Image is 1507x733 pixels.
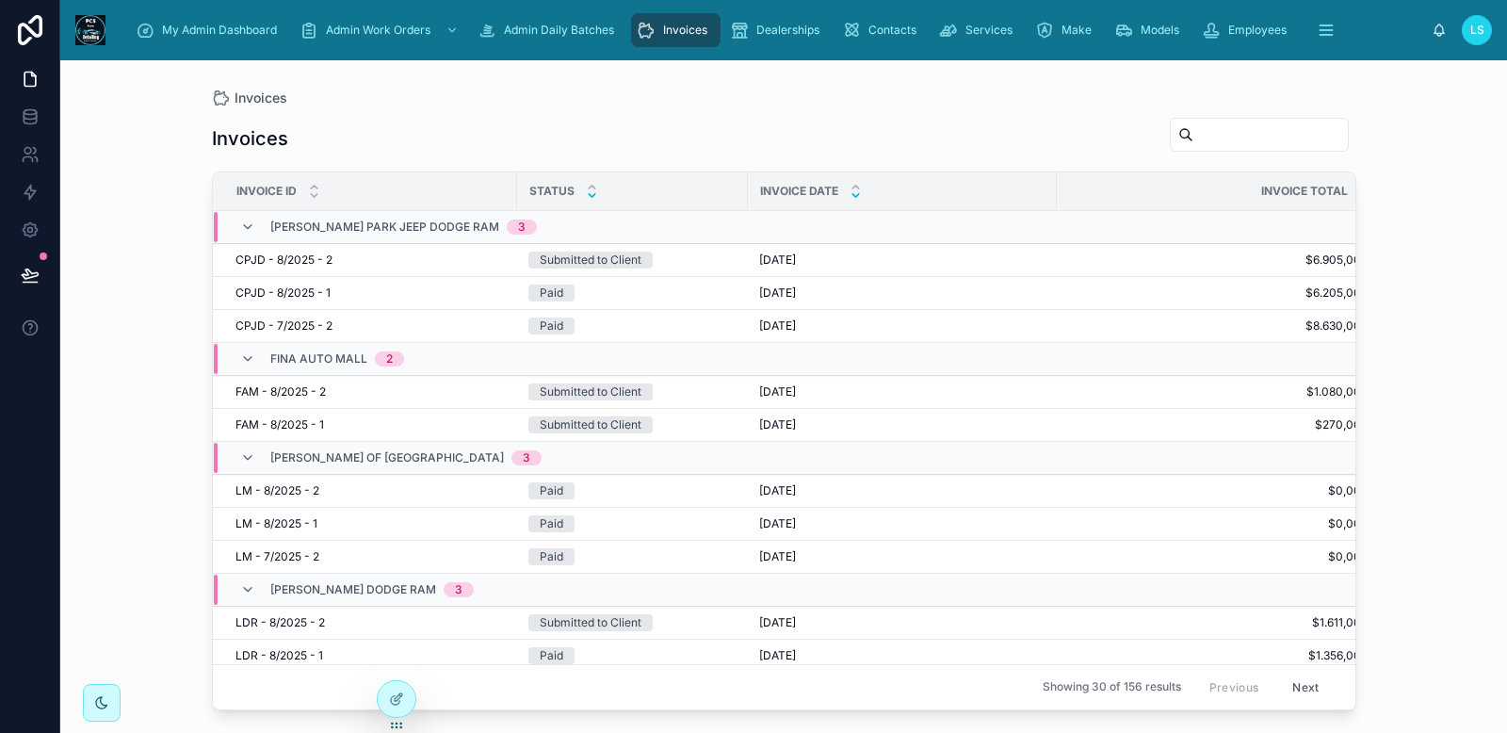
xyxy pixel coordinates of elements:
span: LM - 8/2025 - 1 [235,516,317,531]
a: [DATE] [759,252,1045,268]
span: Contacts [868,23,916,38]
a: $1.356,00 [1058,648,1361,663]
div: Paid [540,515,563,532]
a: Services [933,13,1026,47]
div: Paid [540,318,563,334]
span: [DATE] [759,384,796,399]
a: $0,00 [1058,549,1361,564]
span: [DATE] [759,648,796,663]
span: Invoices [663,23,707,38]
a: FAM - 8/2025 - 1 [235,417,506,432]
span: [PERSON_NAME] Dodge Ram [270,582,436,597]
div: Paid [540,285,563,301]
a: FAM - 8/2025 - 2 [235,384,506,399]
div: 2 [386,351,393,366]
div: 3 [455,582,462,597]
a: Paid [528,318,737,334]
a: Paid [528,647,737,664]
a: Make [1029,13,1105,47]
a: LDR - 8/2025 - 1 [235,648,506,663]
span: FAM - 8/2025 - 1 [235,417,324,432]
div: Submitted to Client [540,383,641,400]
a: Contacts [836,13,930,47]
span: CPJD - 7/2025 - 2 [235,318,332,334]
span: My Admin Dashboard [162,23,277,38]
a: $0,00 [1058,516,1361,531]
a: Admin Daily Batches [472,13,627,47]
a: Employees [1196,13,1300,47]
span: Dealerships [756,23,819,38]
a: Invoices [212,89,287,107]
a: [DATE] [759,615,1045,630]
a: My Admin Dashboard [130,13,290,47]
a: [DATE] [759,648,1045,663]
span: [DATE] [759,417,796,432]
a: [DATE] [759,285,1045,301]
img: App logo [75,15,105,45]
button: Next [1279,673,1332,702]
a: Models [1109,13,1192,47]
div: 3 [518,220,526,235]
span: Fina Auto Mall [270,351,367,366]
a: LDR - 8/2025 - 2 [235,615,506,630]
span: Invoice Date [760,184,838,199]
a: $1.080,00 [1058,384,1361,399]
a: Paid [528,515,737,532]
span: FAM - 8/2025 - 2 [235,384,326,399]
div: scrollable content [121,9,1432,51]
a: [DATE] [759,417,1045,432]
a: [DATE] [759,483,1045,498]
a: $1.611,00 [1058,615,1361,630]
span: Services [965,23,1013,38]
div: Paid [540,548,563,565]
a: $6.205,00 [1058,285,1361,301]
a: $8.630,00 [1058,318,1361,334]
a: Submitted to Client [528,383,737,400]
span: CPJD - 8/2025 - 2 [235,252,332,268]
div: Submitted to Client [540,614,641,631]
a: Dealerships [724,13,833,47]
a: Paid [528,548,737,565]
a: $270,00 [1058,417,1361,432]
a: $0,00 [1058,483,1361,498]
div: Paid [540,482,563,499]
span: LDR - 8/2025 - 2 [235,615,325,630]
span: LDR - 8/2025 - 1 [235,648,323,663]
a: Submitted to Client [528,614,737,631]
a: CPJD - 7/2025 - 2 [235,318,506,334]
span: [DATE] [759,549,796,564]
span: LM - 7/2025 - 2 [235,549,319,564]
a: LM - 7/2025 - 2 [235,549,506,564]
a: CPJD - 8/2025 - 2 [235,252,506,268]
span: Employees [1228,23,1287,38]
a: Submitted to Client [528,252,737,269]
a: LM - 8/2025 - 1 [235,516,506,531]
a: [DATE] [759,318,1045,334]
span: Admin Daily Batches [504,23,614,38]
a: [DATE] [759,516,1045,531]
span: Admin Work Orders [326,23,430,38]
div: Submitted to Client [540,416,641,433]
span: [DATE] [759,318,796,334]
a: Paid [528,482,737,499]
a: Admin Work Orders [294,13,468,47]
a: CPJD - 8/2025 - 1 [235,285,506,301]
span: [DATE] [759,285,796,301]
span: Invoice Total [1261,184,1348,199]
h1: Invoices [212,125,288,152]
a: [DATE] [759,384,1045,399]
a: Invoices [631,13,721,47]
a: Paid [528,285,737,301]
span: Showing 30 of 156 results [1043,680,1181,695]
div: Submitted to Client [540,252,641,269]
span: Models [1141,23,1179,38]
span: $6.905,00 [1058,252,1361,268]
a: LM - 8/2025 - 2 [235,483,506,498]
